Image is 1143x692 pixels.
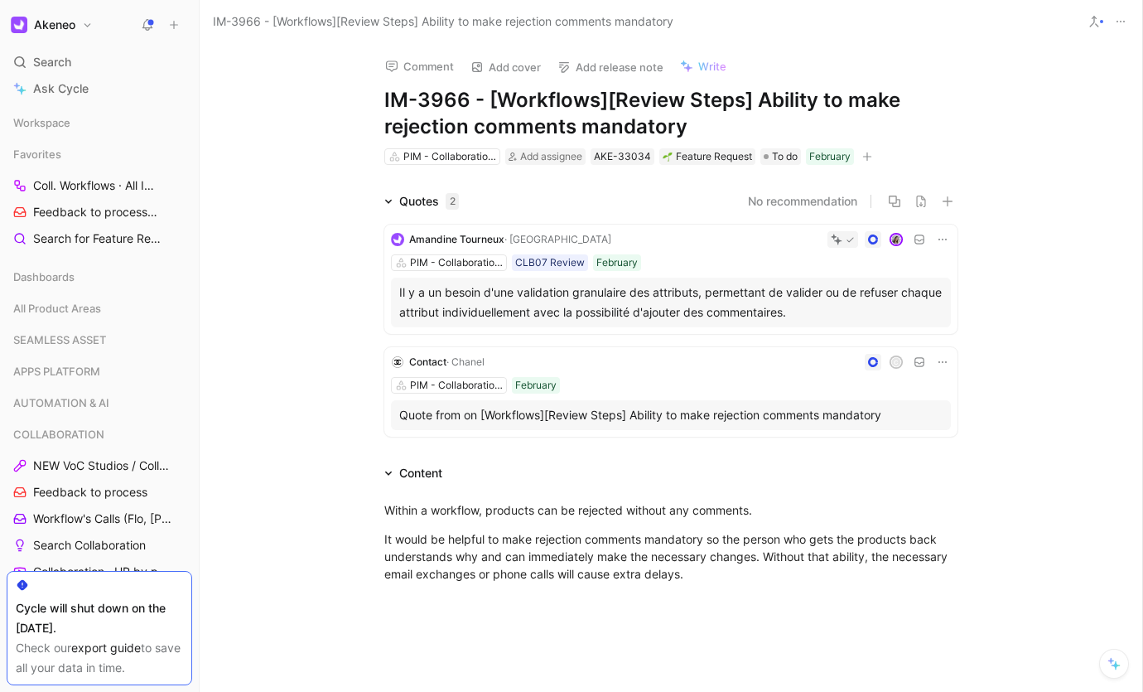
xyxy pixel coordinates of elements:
[663,148,752,165] div: Feature Request
[7,173,192,198] a: Coll. Workflows · All IMs
[16,638,183,678] div: Check our to save all your data in time.
[7,506,192,531] a: Workflow's Calls (Flo, [PERSON_NAME], [PERSON_NAME])
[7,13,97,36] button: AkeneoAkeneo
[33,537,146,554] span: Search Collaboration
[384,530,957,583] div: It would be helpful to make rejection comments mandatory so the person who gets the products back...
[7,76,192,101] a: Ask Cycle
[378,463,449,483] div: Content
[33,457,172,474] span: NEW VoC Studios / Collaboration
[13,146,61,162] span: Favorites
[7,110,192,135] div: Workspace
[7,50,192,75] div: Search
[673,55,734,78] button: Write
[7,390,192,415] div: AUTOMATION & AI
[7,453,192,478] a: NEW VoC Studios / Collaboration
[403,148,496,165] div: PIM - Collaboration Workflows
[33,79,89,99] span: Ask Cycle
[34,17,75,32] h1: Akeneo
[7,200,192,225] a: Feedback to processCOLLABORATION
[748,191,857,211] button: No recommendation
[515,254,585,271] div: CLB07 Review
[11,17,27,33] img: Akeneo
[16,598,183,638] div: Cycle will shut down on the [DATE].
[384,501,957,519] div: Within a workflow, products can be rejected without any comments.
[463,56,548,79] button: Add cover
[71,641,141,655] a: export guide
[33,564,171,580] span: Collaboration · UR by project
[809,148,851,165] div: February
[391,233,404,246] img: logo
[13,114,70,131] span: Workspace
[446,193,459,210] div: 2
[13,331,106,348] span: SEAMLESS ASSET
[33,230,163,248] span: Search for Feature Requests
[13,300,101,317] span: All Product Areas
[384,87,957,140] h1: IM-3966 - [Workflows][Review Steps] Ability to make rejection comments mandatory
[7,390,192,420] div: AUTOMATION & AI
[7,533,192,558] a: Search Collaboration
[891,235,902,245] img: avatar
[7,359,192,384] div: APPS PLATFORM
[33,177,164,195] span: Coll. Workflows · All IMs
[13,363,100,380] span: APPS PLATFORM
[772,148,798,165] span: To do
[520,150,582,162] span: Add assignee
[7,327,192,352] div: SEAMLESS ASSET
[7,226,192,251] a: Search for Feature Requests
[13,394,109,411] span: AUTOMATION & AI
[410,377,503,394] div: PIM - Collaboration Workflows
[7,296,192,321] div: All Product Areas
[13,269,75,285] span: Dashboards
[399,405,943,425] div: Quote from on [Workflows][Review Steps] Ability to make rejection comments mandatory
[7,359,192,389] div: APPS PLATFORM
[7,264,192,289] div: Dashboards
[7,296,192,326] div: All Product Areas
[33,484,147,501] span: Feedback to process
[409,233,504,245] span: Amandine Tourneux
[594,148,651,165] div: AKE-33034
[446,356,485,368] span: · Chanel
[33,52,71,72] span: Search
[399,283,943,322] div: Il y a un besoin d'une validation granulaire des attributs, permettant de valider ou de refuser c...
[7,264,192,294] div: Dashboards
[596,254,638,271] div: February
[391,356,404,369] img: logo
[410,254,503,271] div: PIM - Collaboration Workflows
[7,480,192,505] a: Feedback to process
[7,422,192,447] div: COLLABORATION
[760,148,801,165] div: To do
[409,356,446,368] span: Contact
[13,426,104,443] span: COLLABORATION
[663,152,673,162] img: 🌱
[659,148,755,165] div: 🌱Feature Request
[7,142,192,167] div: Favorites
[7,327,192,357] div: SEAMLESS ASSET
[7,559,192,584] a: Collaboration · UR by project
[550,56,671,79] button: Add release note
[399,463,442,483] div: Content
[698,59,726,74] span: Write
[378,191,465,211] div: Quotes2
[33,204,162,221] span: Feedback to process
[515,377,557,394] div: February
[213,12,673,31] span: IM-3966 - [Workflows][Review Steps] Ability to make rejection comments mandatory
[399,191,459,211] div: Quotes
[891,357,902,368] div: C
[33,511,178,527] span: Workflow's Calls (Flo, [PERSON_NAME], [PERSON_NAME])
[378,55,461,78] button: Comment
[504,233,611,245] span: · [GEOGRAPHIC_DATA]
